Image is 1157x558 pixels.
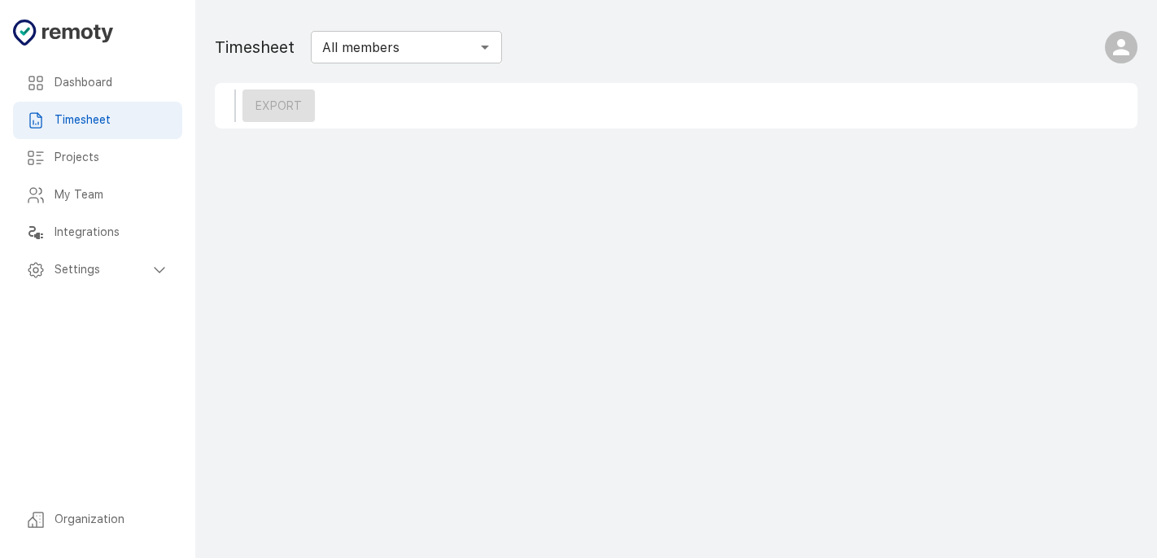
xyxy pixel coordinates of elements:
[13,102,182,139] div: Timesheet
[13,251,182,289] div: Settings
[474,36,496,59] button: Open
[13,139,182,177] div: Projects
[13,177,182,214] div: My Team
[55,261,150,279] h6: Settings
[13,214,182,251] div: Integrations
[13,501,182,538] div: Organization
[55,149,169,167] h6: Projects
[55,186,169,204] h6: My Team
[55,511,169,529] h6: Organization
[13,64,182,102] div: Dashboard
[55,74,169,92] h6: Dashboard
[55,111,169,129] h6: Timesheet
[55,224,169,242] h6: Integrations
[215,34,295,60] h1: Timesheet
